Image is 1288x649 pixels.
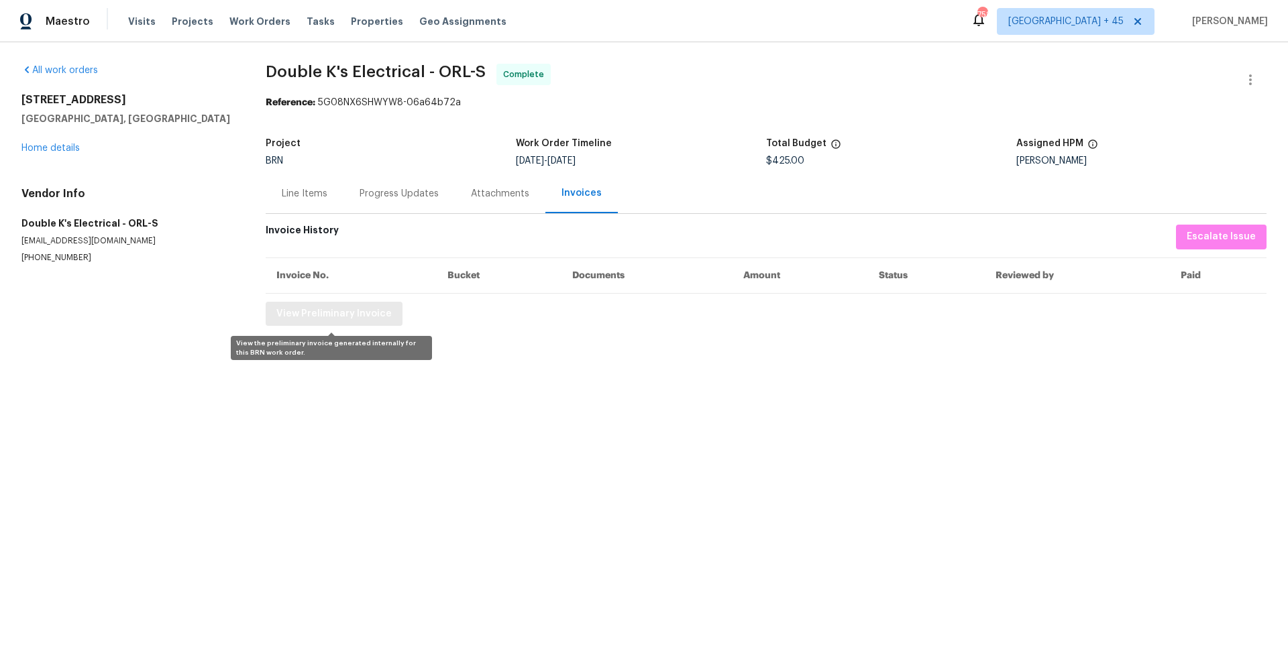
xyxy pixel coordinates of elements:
[351,15,403,28] span: Properties
[516,139,612,148] h5: Work Order Timeline
[229,15,290,28] span: Work Orders
[561,257,733,293] th: Documents
[172,15,213,28] span: Projects
[21,143,80,153] a: Home details
[21,217,233,230] h5: Double K's Electrical - ORL-S
[766,156,804,166] span: $425.00
[266,257,437,293] th: Invoice No.
[1187,229,1256,245] span: Escalate Issue
[21,187,233,200] h4: Vendor Info
[128,15,156,28] span: Visits
[547,156,576,166] span: [DATE]
[516,156,576,166] span: -
[1016,139,1083,148] h5: Assigned HPM
[21,93,233,107] h2: [STREET_ADDRESS]
[21,252,233,263] p: [PHONE_NUMBER]
[1176,225,1267,249] button: Escalate Issue
[561,186,602,200] div: Invoices
[266,98,315,107] b: Reference:
[266,225,339,243] h6: Invoice History
[977,8,987,21] div: 758
[266,156,283,166] span: BRN
[276,306,392,322] span: View Preliminary Invoice
[1187,15,1268,28] span: [PERSON_NAME]
[21,66,98,75] a: All work orders
[266,139,301,148] h5: Project
[830,139,841,156] span: The total cost of line items that have been proposed by Opendoor. This sum includes line items th...
[516,156,544,166] span: [DATE]
[419,15,506,28] span: Geo Assignments
[266,302,402,327] button: View Preliminary Invoice
[1170,257,1267,293] th: Paid
[1087,139,1098,156] span: The hpm assigned to this work order.
[21,112,233,125] h5: [GEOGRAPHIC_DATA], [GEOGRAPHIC_DATA]
[503,68,549,81] span: Complete
[1008,15,1124,28] span: [GEOGRAPHIC_DATA] + 45
[307,17,335,26] span: Tasks
[868,257,985,293] th: Status
[1016,156,1267,166] div: [PERSON_NAME]
[266,64,486,80] span: Double K's Electrical - ORL-S
[266,96,1267,109] div: 5G08NX6SHWYW8-06a64b72a
[282,187,327,200] div: Line Items
[985,257,1170,293] th: Reviewed by
[46,15,90,28] span: Maestro
[733,257,868,293] th: Amount
[360,187,439,200] div: Progress Updates
[471,187,529,200] div: Attachments
[437,257,561,293] th: Bucket
[21,235,233,247] p: [EMAIL_ADDRESS][DOMAIN_NAME]
[766,139,826,148] h5: Total Budget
